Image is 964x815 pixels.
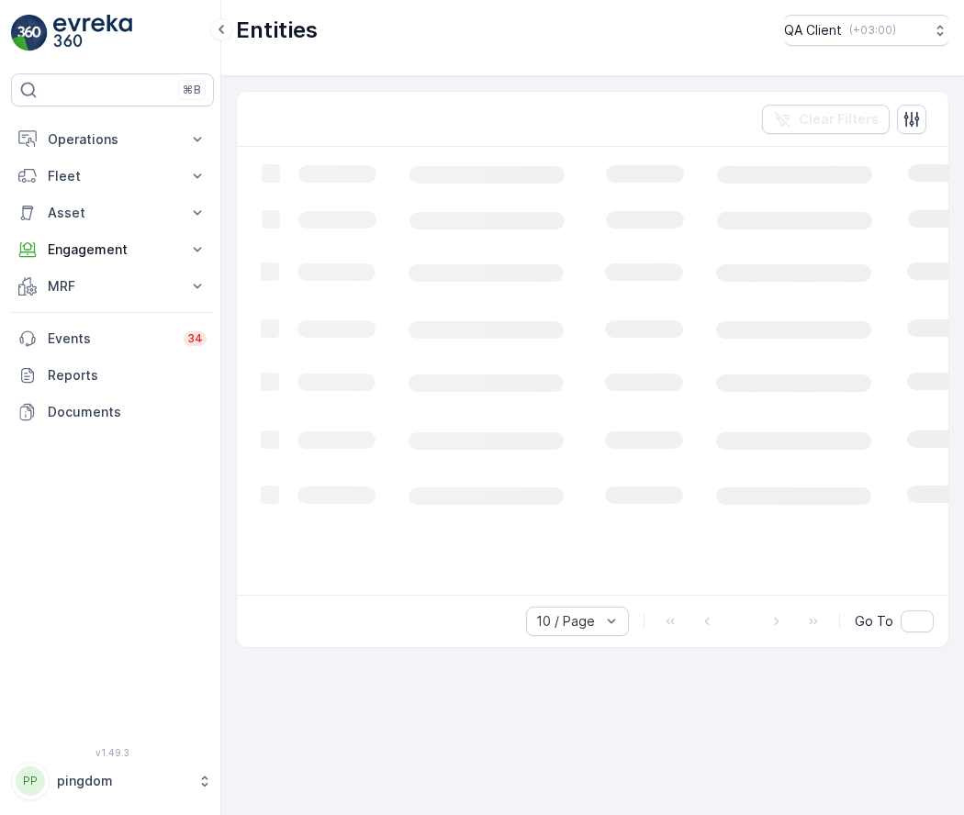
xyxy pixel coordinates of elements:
img: logo_light-DOdMpM7g.png [53,15,132,51]
button: Clear Filters [762,105,890,134]
p: ( +03:00 ) [849,23,896,38]
p: QA Client [784,21,842,39]
div: PP [16,766,45,796]
p: pingdom [57,772,188,790]
span: v 1.49.3 [11,747,214,758]
button: MRF [11,268,214,305]
button: Engagement [11,231,214,268]
p: Entities [236,16,318,45]
p: 34 [187,331,203,346]
a: Reports [11,357,214,394]
button: QA Client(+03:00) [784,15,949,46]
button: PPpingdom [11,762,214,800]
a: Events34 [11,320,214,357]
button: Operations [11,121,214,158]
p: Asset [48,204,177,222]
p: Clear Filters [799,110,879,128]
p: MRF [48,277,177,296]
span: Go To [855,612,893,631]
p: Reports [48,366,207,385]
a: Documents [11,394,214,430]
p: Operations [48,130,177,149]
img: logo [11,15,48,51]
button: Fleet [11,158,214,195]
p: Fleet [48,167,177,185]
p: Events [48,329,173,348]
button: Asset [11,195,214,231]
p: Documents [48,403,207,421]
p: Engagement [48,240,177,259]
p: ⌘B [183,83,201,97]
